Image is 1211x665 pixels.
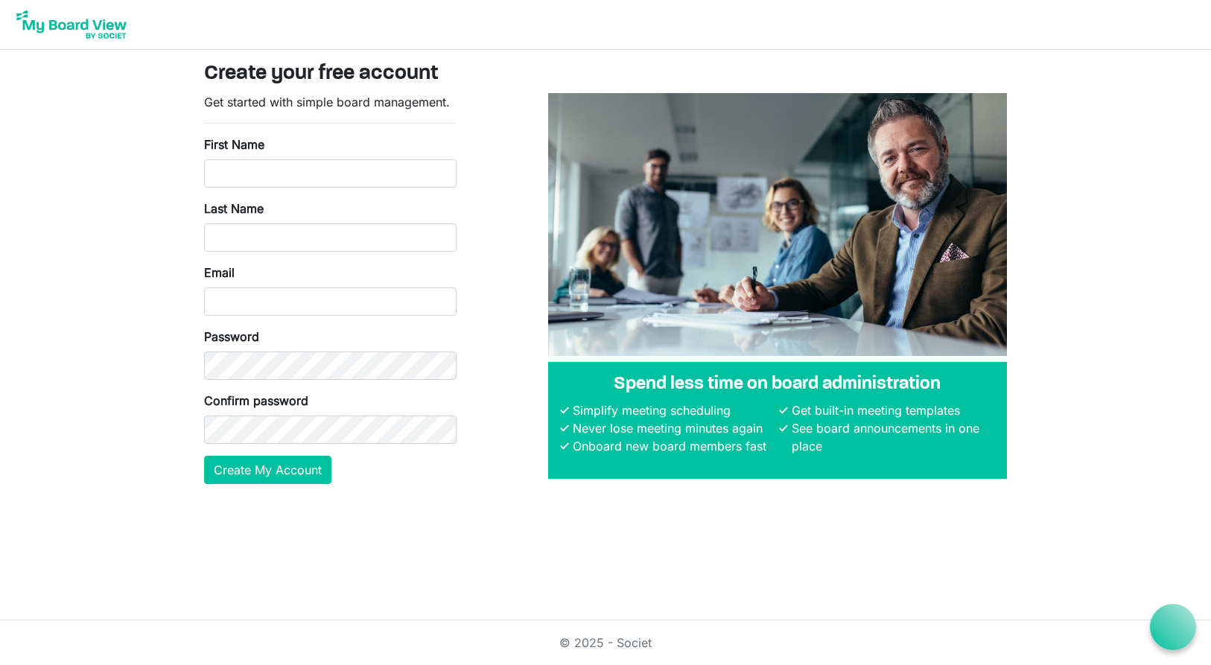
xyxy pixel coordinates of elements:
[204,200,264,217] label: Last Name
[569,401,776,419] li: Simplify meeting scheduling
[569,419,776,437] li: Never lose meeting minutes again
[204,136,264,153] label: First Name
[559,635,652,650] a: © 2025 - Societ
[204,456,331,484] button: Create My Account
[12,6,131,43] img: My Board View Logo
[548,93,1007,356] img: A photograph of board members sitting at a table
[569,437,776,455] li: Onboard new board members fast
[204,264,235,281] label: Email
[788,419,995,455] li: See board announcements in one place
[788,401,995,419] li: Get built-in meeting templates
[204,95,450,109] span: Get started with simple board management.
[204,62,1007,87] h3: Create your free account
[204,328,259,346] label: Password
[560,374,995,395] h4: Spend less time on board administration
[204,392,308,410] label: Confirm password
